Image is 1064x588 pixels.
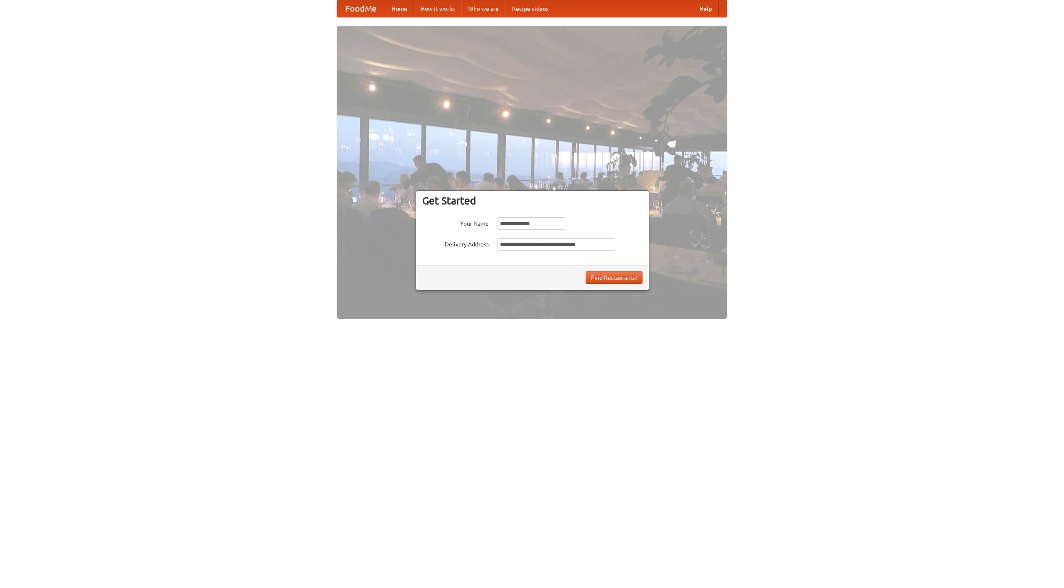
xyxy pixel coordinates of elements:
h3: Get Started [422,194,643,207]
button: Find Restaurants! [586,271,643,284]
a: Home [385,0,414,17]
a: Who we are [461,0,505,17]
label: Your Name [422,217,489,228]
a: How it works [414,0,461,17]
label: Delivery Address [422,238,489,248]
a: Recipe videos [505,0,555,17]
a: FoodMe [337,0,385,17]
a: Help [693,0,719,17]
